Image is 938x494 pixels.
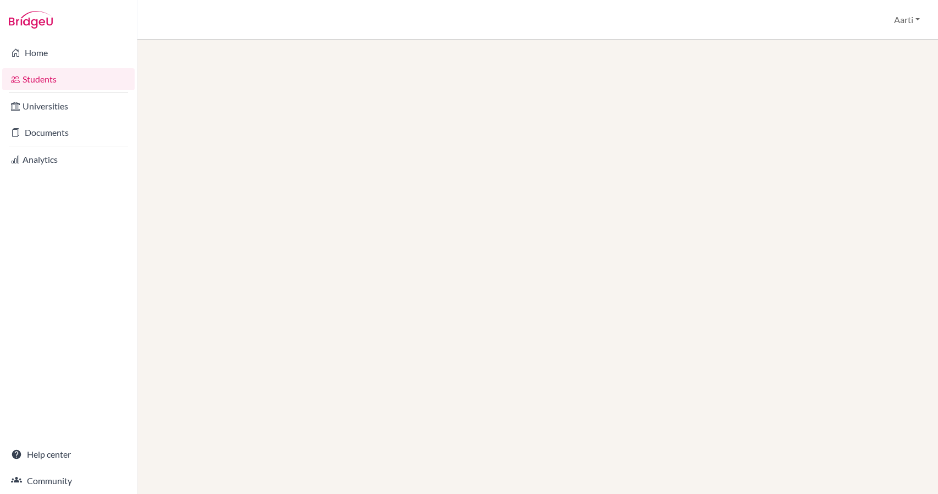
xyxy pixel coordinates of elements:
a: Analytics [2,149,135,171]
img: Bridge-U [9,11,53,29]
a: Home [2,42,135,64]
a: Universities [2,95,135,117]
a: Community [2,470,135,492]
button: Aarti [889,9,925,30]
a: Documents [2,122,135,144]
a: Help center [2,443,135,465]
a: Students [2,68,135,90]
